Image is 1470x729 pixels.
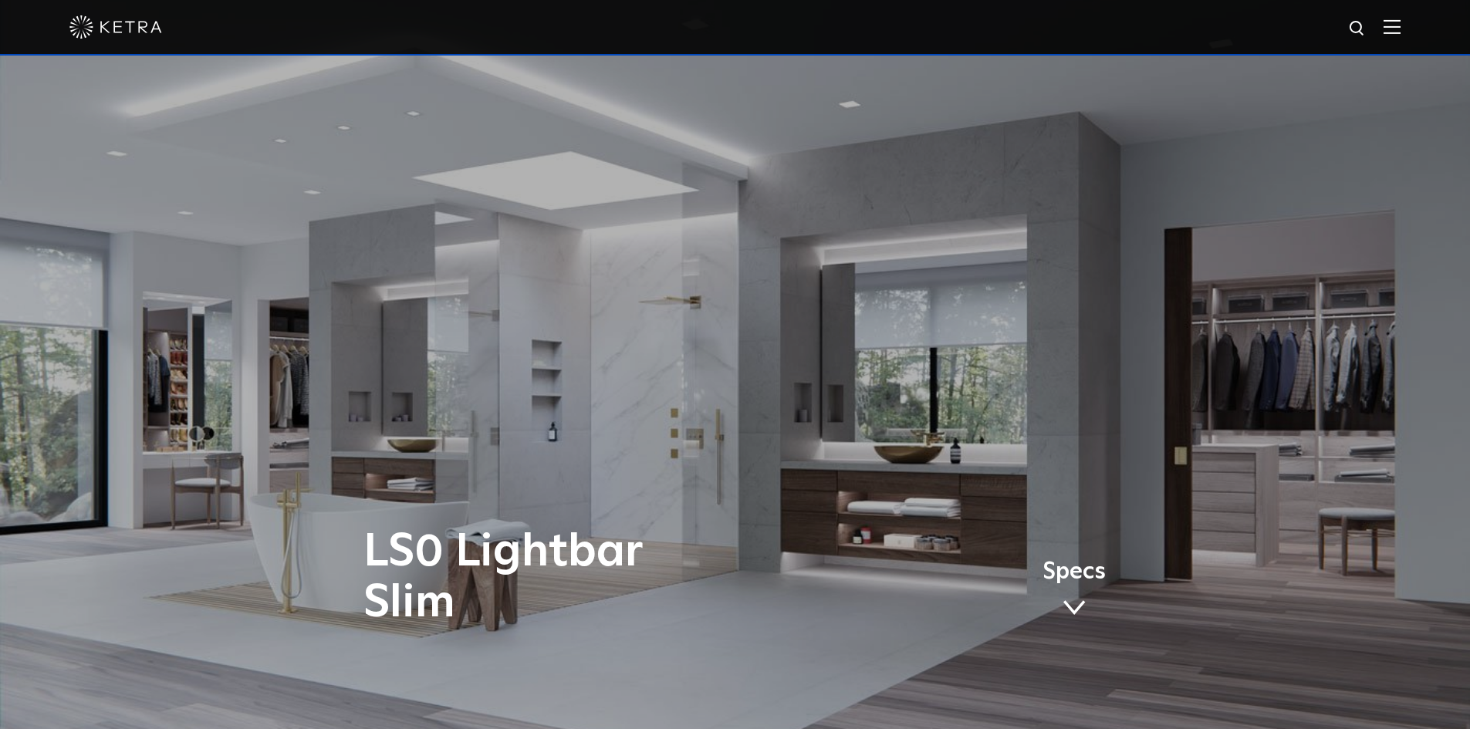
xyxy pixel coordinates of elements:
span: Specs [1043,561,1106,583]
a: Specs [1043,561,1106,621]
h1: LS0 Lightbar Slim [363,527,799,629]
img: search icon [1348,19,1367,39]
img: Hamburger%20Nav.svg [1384,19,1401,34]
img: ketra-logo-2019-white [69,15,162,39]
